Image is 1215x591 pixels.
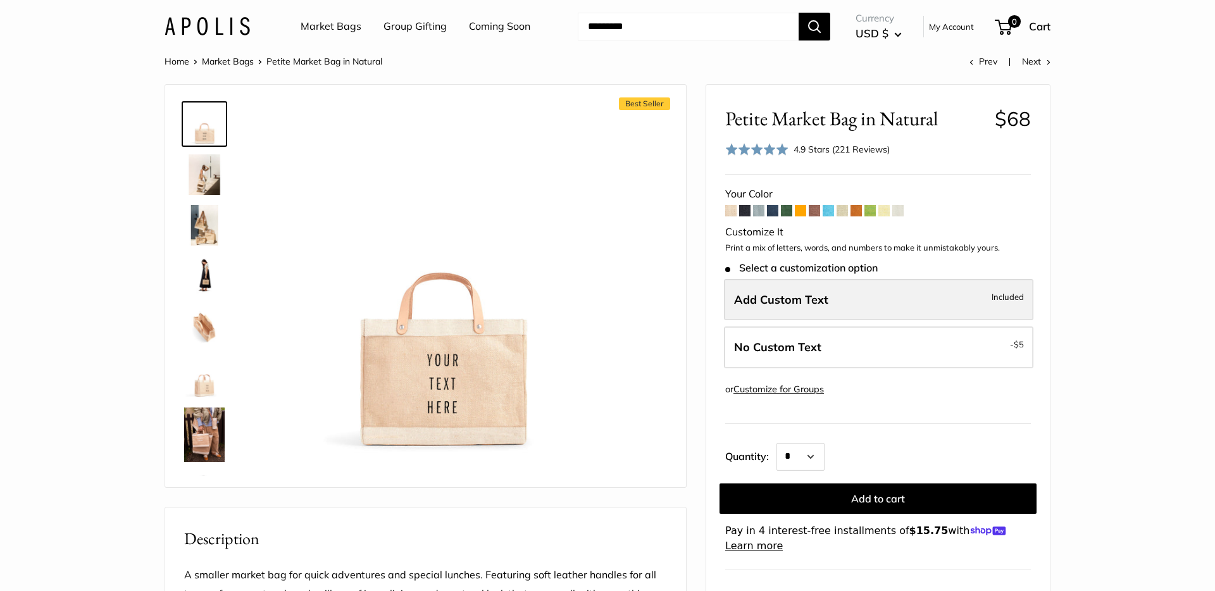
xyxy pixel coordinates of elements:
[734,292,828,307] span: Add Custom Text
[725,381,824,398] div: or
[929,19,974,34] a: My Account
[184,526,667,551] h2: Description
[725,140,890,159] div: 4.9 Stars (221 Reviews)
[725,262,878,274] span: Select a customization option
[182,470,227,515] a: Petite Market Bag in Natural
[725,439,776,471] label: Quantity:
[1022,56,1050,67] a: Next
[182,304,227,349] a: description_Spacious inner area with room for everything.
[724,279,1033,321] label: Add Custom Text
[165,56,189,67] a: Home
[182,405,227,464] a: Petite Market Bag in Natural
[182,253,227,299] a: Petite Market Bag in Natural
[383,17,447,36] a: Group Gifting
[733,383,824,395] a: Customize for Groups
[1029,20,1050,33] span: Cart
[202,56,254,67] a: Market Bags
[794,142,890,156] div: 4.9 Stars (221 Reviews)
[165,53,382,70] nav: Breadcrumb
[301,17,361,36] a: Market Bags
[184,256,225,296] img: Petite Market Bag in Natural
[184,357,225,397] img: Petite Market Bag in Natural
[992,289,1024,304] span: Included
[182,354,227,400] a: Petite Market Bag in Natural
[969,56,997,67] a: Prev
[1014,339,1024,349] span: $5
[725,223,1031,242] div: Customize It
[266,104,616,453] img: Petite Market Bag in Natural
[184,154,225,195] img: description_Effortless style that elevates every moment
[725,185,1031,204] div: Your Color
[469,17,530,36] a: Coming Soon
[856,9,902,27] span: Currency
[996,16,1050,37] a: 0 Cart
[856,23,902,44] button: USD $
[182,202,227,248] a: description_The Original Market bag in its 4 native styles
[720,483,1037,514] button: Add to cart
[182,101,227,147] a: Petite Market Bag in Natural
[266,56,382,67] span: Petite Market Bag in Natural
[725,107,985,130] span: Petite Market Bag in Natural
[165,17,250,35] img: Apolis
[619,97,670,110] span: Best Seller
[995,106,1031,131] span: $68
[184,104,225,144] img: Petite Market Bag in Natural
[184,205,225,246] img: description_The Original Market bag in its 4 native styles
[725,242,1031,254] p: Print a mix of letters, words, and numbers to make it unmistakably yours.
[856,27,888,40] span: USD $
[184,306,225,347] img: description_Spacious inner area with room for everything.
[184,407,225,462] img: Petite Market Bag in Natural
[799,13,830,40] button: Search
[1010,337,1024,352] span: -
[734,340,821,354] span: No Custom Text
[182,152,227,197] a: description_Effortless style that elevates every moment
[724,327,1033,368] label: Leave Blank
[1008,15,1021,28] span: 0
[184,472,225,513] img: Petite Market Bag in Natural
[578,13,799,40] input: Search...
